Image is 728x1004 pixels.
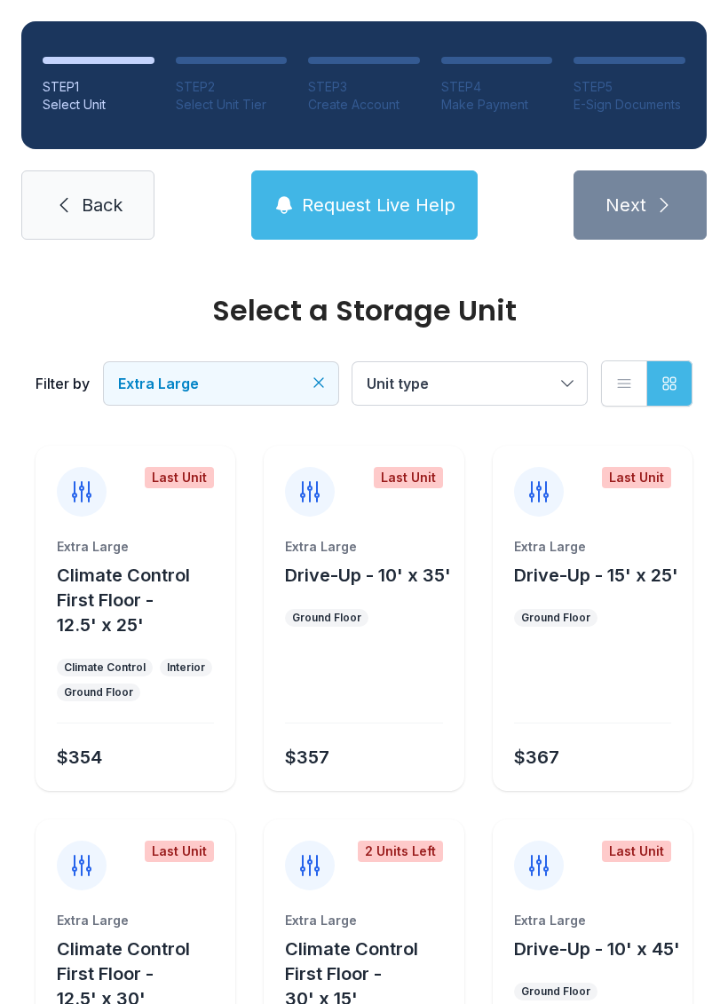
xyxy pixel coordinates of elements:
div: Extra Large [57,538,214,556]
div: Filter by [36,373,90,394]
span: Drive-Up - 10' x 35' [285,565,451,586]
div: $357 [285,745,329,770]
span: Extra Large [118,375,199,392]
div: Ground Floor [521,611,590,625]
div: STEP 3 [308,78,420,96]
button: Drive-Up - 15' x 25' [514,563,678,588]
button: Drive-Up - 10' x 45' [514,937,680,961]
div: Select a Storage Unit [36,296,692,325]
div: STEP 2 [176,78,288,96]
div: Last Unit [602,467,671,488]
span: Back [82,193,123,217]
div: Select Unit [43,96,154,114]
div: Ground Floor [64,685,133,700]
div: Extra Large [285,538,442,556]
div: Extra Large [514,912,671,929]
div: Extra Large [514,538,671,556]
button: Drive-Up - 10' x 35' [285,563,451,588]
span: Request Live Help [302,193,455,217]
span: Unit type [367,375,429,392]
div: Climate Control [64,660,146,675]
button: Clear filters [310,374,328,391]
button: Extra Large [104,362,338,405]
div: $354 [57,745,102,770]
div: Last Unit [145,841,214,862]
div: Extra Large [285,912,442,929]
div: STEP 4 [441,78,553,96]
div: STEP 1 [43,78,154,96]
div: Last Unit [602,841,671,862]
div: Interior [167,660,205,675]
div: Select Unit Tier [176,96,288,114]
span: Drive-Up - 15' x 25' [514,565,678,586]
button: Climate Control First Floor - 12.5' x 25' [57,563,228,637]
div: STEP 5 [574,78,685,96]
div: E-Sign Documents [574,96,685,114]
div: 2 Units Left [358,841,443,862]
div: Create Account [308,96,420,114]
div: Extra Large [57,912,214,929]
div: Last Unit [374,467,443,488]
span: Drive-Up - 10' x 45' [514,938,680,960]
div: $367 [514,745,559,770]
span: Climate Control First Floor - 12.5' x 25' [57,565,190,636]
div: Make Payment [441,96,553,114]
div: Ground Floor [292,611,361,625]
div: Ground Floor [521,984,590,999]
span: Next [605,193,646,217]
div: Last Unit [145,467,214,488]
button: Unit type [352,362,587,405]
